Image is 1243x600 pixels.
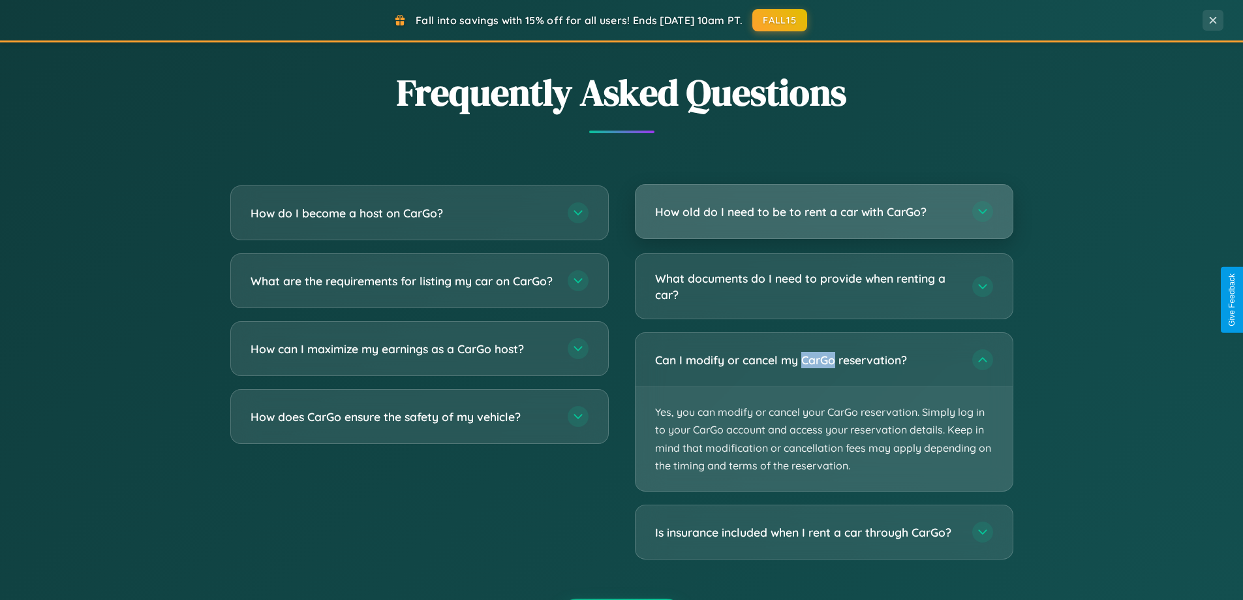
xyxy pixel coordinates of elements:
div: Give Feedback [1227,274,1236,326]
p: Yes, you can modify or cancel your CarGo reservation. Simply log in to your CarGo account and acc... [636,387,1013,491]
span: Fall into savings with 15% off for all users! Ends [DATE] 10am PT. [416,14,743,27]
h3: Can I modify or cancel my CarGo reservation? [655,352,959,368]
h3: How do I become a host on CarGo? [251,205,555,221]
h3: Is insurance included when I rent a car through CarGo? [655,524,959,541]
h3: What are the requirements for listing my car on CarGo? [251,273,555,289]
h3: How can I maximize my earnings as a CarGo host? [251,341,555,357]
h3: How does CarGo ensure the safety of my vehicle? [251,409,555,425]
button: FALL15 [752,9,807,31]
h3: How old do I need to be to rent a car with CarGo? [655,204,959,220]
h2: Frequently Asked Questions [230,67,1013,118]
h3: What documents do I need to provide when renting a car? [655,270,959,302]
